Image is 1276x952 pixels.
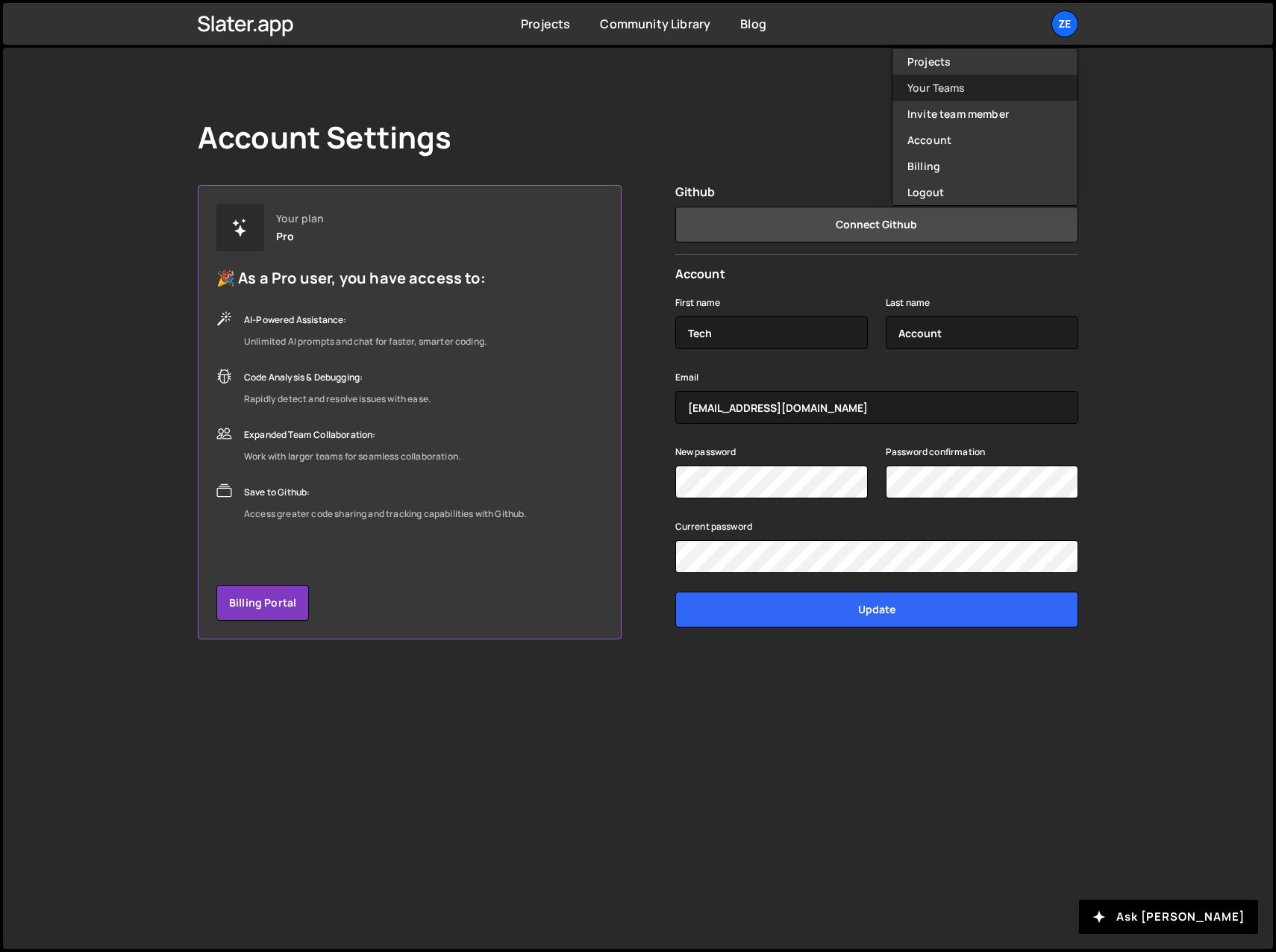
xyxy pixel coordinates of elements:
[675,207,1078,242] button: Connect Github
[198,119,452,155] h1: Account Settings
[675,592,1078,627] input: Update
[886,445,985,460] label: Password confirmation
[675,267,1078,281] h2: Account
[216,585,309,621] a: Billing Portal
[892,179,1078,205] button: Logout
[675,185,1078,199] h2: Github
[276,213,324,225] div: Your plan
[892,48,1078,75] a: Projects
[244,448,460,466] div: Work with larger teams for seamless collaboration.
[675,519,753,534] label: Current password
[244,311,487,329] div: AI-Powered Assistance:
[244,426,460,444] div: Expanded Team Collaboration:
[675,295,721,310] label: First name
[892,75,1078,101] a: Your Teams
[892,153,1078,179] a: Billing
[740,16,766,32] a: Blog
[521,16,570,32] a: Projects
[892,101,1078,127] a: Invite team member
[276,231,294,242] div: Pro
[216,269,527,287] h5: 🎉 As a Pro user, you have access to:
[675,445,736,460] label: New password
[675,370,699,385] label: Email
[244,390,431,408] div: Rapidly detect and resolve issues with ease.
[244,369,431,386] div: Code Analysis & Debugging:
[892,127,1078,153] a: Account
[244,333,487,351] div: Unlimited AI prompts and chat for faster, smarter coding.
[886,295,930,310] label: Last name
[244,505,527,523] div: Access greater code sharing and tracking capabilities with Github.
[600,16,710,32] a: Community Library
[1079,900,1258,934] button: Ask [PERSON_NAME]
[1051,10,1078,37] a: Ze
[244,483,527,501] div: Save to Github:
